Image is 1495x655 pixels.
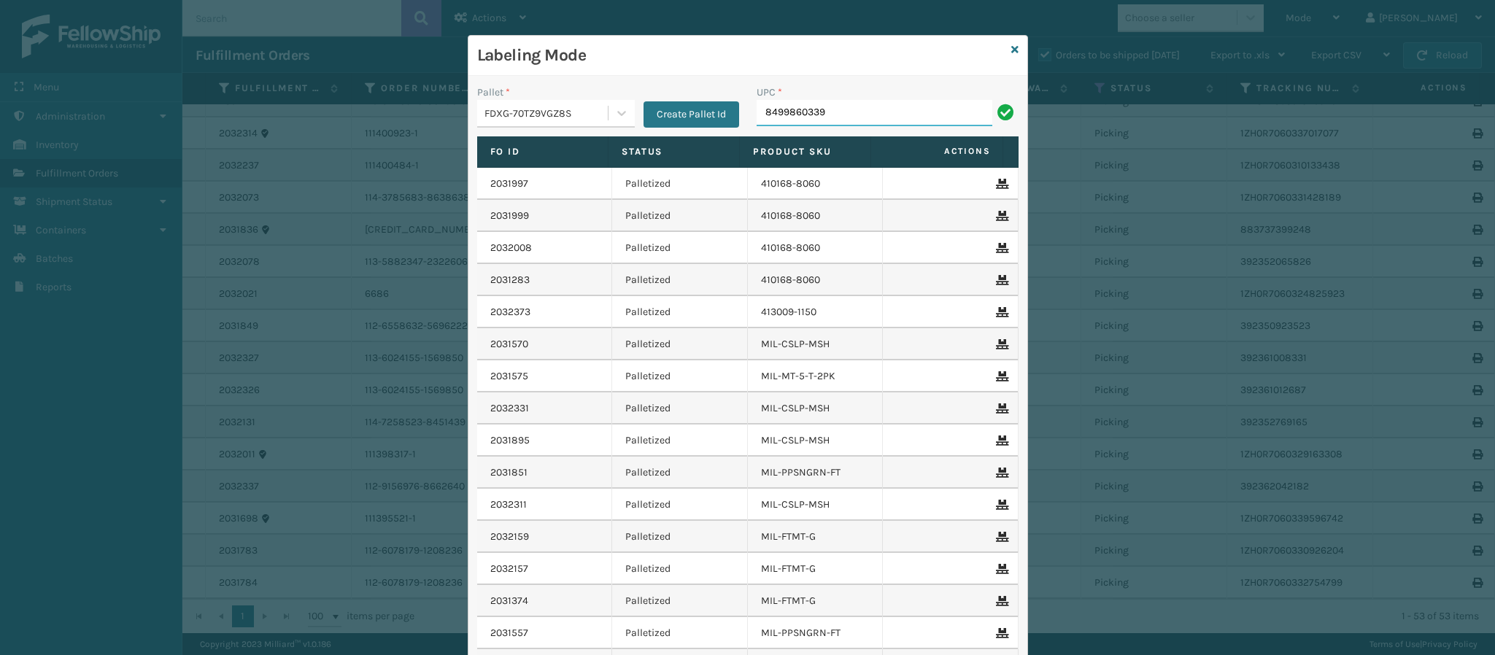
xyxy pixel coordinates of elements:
label: Pallet [477,85,510,100]
td: Palletized [612,200,748,232]
td: Palletized [612,521,748,553]
td: Palletized [612,232,748,264]
td: MIL-CSLP-MSH [748,489,884,521]
i: Remove From Pallet [996,371,1005,381]
td: Palletized [612,457,748,489]
a: 2031997 [490,177,528,191]
td: MIL-CSLP-MSH [748,425,884,457]
i: Remove From Pallet [996,275,1005,285]
i: Remove From Pallet [996,564,1005,574]
a: 2031557 [490,626,528,640]
a: 2032157 [490,562,528,576]
td: 413009-1150 [748,296,884,328]
a: 2031575 [490,369,528,384]
td: Palletized [612,617,748,649]
td: MIL-PPSNGRN-FT [748,617,884,649]
i: Remove From Pallet [996,532,1005,542]
a: 2032311 [490,497,527,512]
h3: Labeling Mode [477,44,1005,66]
td: MIL-MT-5-T-2PK [748,360,884,392]
td: Palletized [612,168,748,200]
td: MIL-PPSNGRN-FT [748,457,884,489]
td: MIL-FTMT-G [748,521,884,553]
td: Palletized [612,360,748,392]
td: 410168-8060 [748,200,884,232]
a: 2031999 [490,209,529,223]
a: 2031895 [490,433,530,448]
td: Palletized [612,328,748,360]
i: Remove From Pallet [996,307,1005,317]
i: Remove From Pallet [996,596,1005,606]
td: Palletized [612,296,748,328]
i: Remove From Pallet [996,628,1005,638]
label: Fo Id [490,145,595,158]
a: 2032008 [490,241,532,255]
td: Palletized [612,264,748,296]
label: UPC [757,85,782,100]
a: 2031374 [490,594,528,608]
i: Remove From Pallet [996,179,1005,189]
i: Remove From Pallet [996,435,1005,446]
i: Remove From Pallet [996,500,1005,510]
td: Palletized [612,585,748,617]
button: Create Pallet Id [644,101,739,128]
td: Palletized [612,392,748,425]
td: 410168-8060 [748,168,884,200]
label: Status [622,145,726,158]
td: Palletized [612,489,748,521]
a: 2031283 [490,273,530,287]
td: 410168-8060 [748,264,884,296]
div: FDXG-70TZ9VGZ8S [484,106,609,121]
td: Palletized [612,553,748,585]
a: 2032331 [490,401,529,416]
a: 2032373 [490,305,530,319]
a: 2032159 [490,530,529,544]
i: Remove From Pallet [996,243,1005,253]
i: Remove From Pallet [996,403,1005,414]
a: 2031570 [490,337,528,352]
td: 410168-8060 [748,232,884,264]
label: Product SKU [753,145,857,158]
i: Remove From Pallet [996,339,1005,349]
i: Remove From Pallet [996,211,1005,221]
td: MIL-CSLP-MSH [748,328,884,360]
td: MIL-FTMT-G [748,553,884,585]
i: Remove From Pallet [996,468,1005,478]
td: MIL-FTMT-G [748,585,884,617]
td: Palletized [612,425,748,457]
td: MIL-CSLP-MSH [748,392,884,425]
a: 2031851 [490,465,528,480]
span: Actions [876,139,999,163]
